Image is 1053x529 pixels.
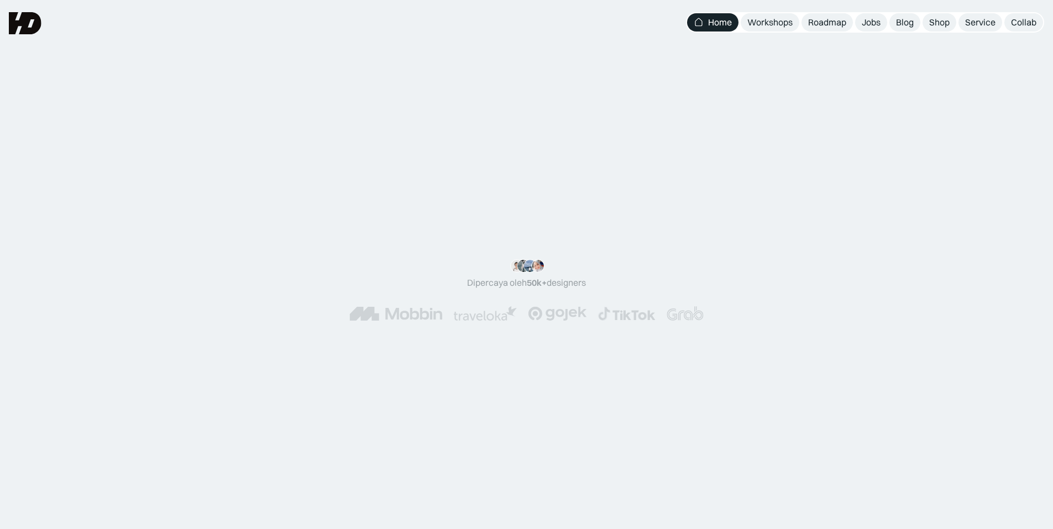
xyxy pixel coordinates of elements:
div: Shop [929,17,950,28]
a: Service [958,13,1002,32]
div: Collab [1011,17,1036,28]
a: Workshops [741,13,799,32]
div: Dipercaya oleh designers [467,277,586,289]
div: Workshops [747,17,793,28]
div: Jobs [862,17,881,28]
div: Home [708,17,732,28]
div: Blog [896,17,914,28]
a: Home [687,13,738,32]
a: Blog [889,13,920,32]
a: Shop [923,13,956,32]
a: Jobs [855,13,887,32]
a: Collab [1004,13,1043,32]
span: 50k+ [527,277,547,288]
a: Roadmap [801,13,853,32]
div: Service [965,17,996,28]
div: Roadmap [808,17,846,28]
